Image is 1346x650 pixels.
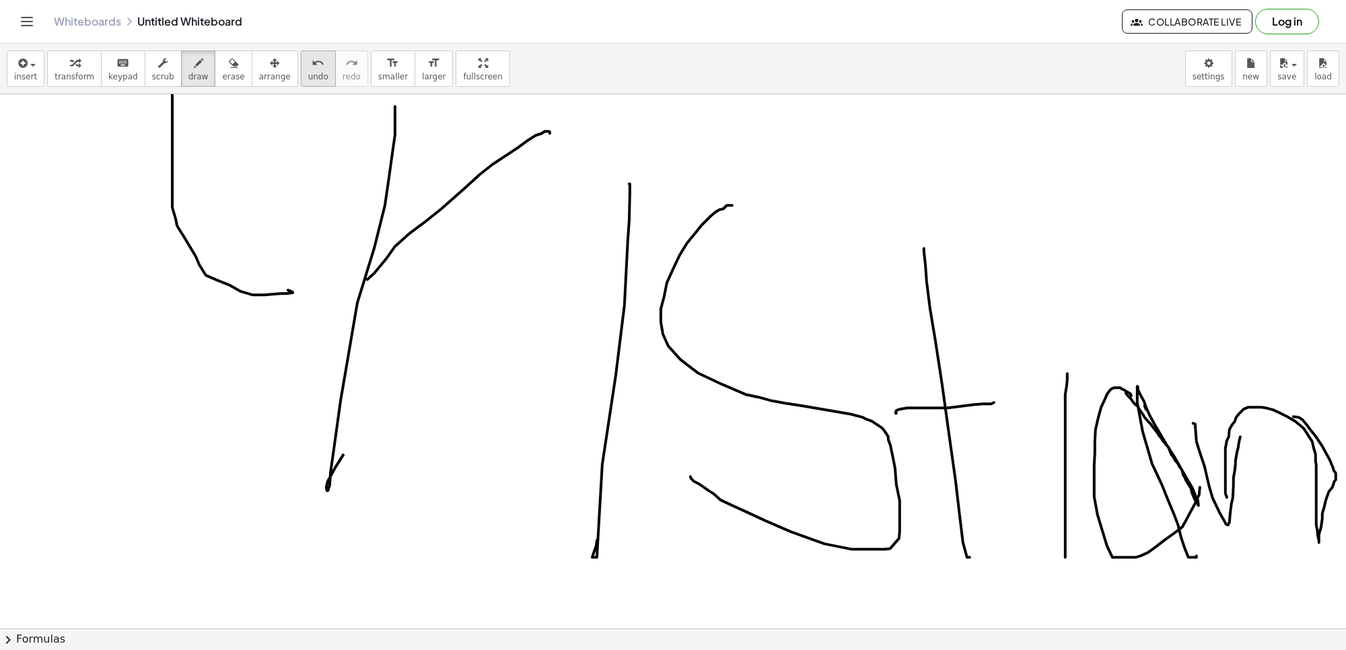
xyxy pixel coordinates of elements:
a: Whiteboards [54,15,121,28]
button: Collaborate Live [1122,9,1252,34]
button: Toggle navigation [16,11,38,32]
button: save [1270,50,1304,87]
span: redo [343,72,361,81]
span: new [1242,72,1259,81]
span: scrub [152,72,174,81]
span: transform [55,72,94,81]
span: draw [188,72,209,81]
button: keyboardkeypad [101,50,145,87]
button: transform [47,50,102,87]
button: fullscreen [456,50,509,87]
span: fullscreen [463,72,502,81]
span: load [1314,72,1332,81]
i: keyboard [116,55,129,71]
button: scrub [145,50,182,87]
span: save [1277,72,1296,81]
span: settings [1193,72,1225,81]
button: arrange [252,50,298,87]
span: arrange [259,72,291,81]
button: redoredo [335,50,368,87]
i: redo [345,55,358,71]
span: erase [222,72,244,81]
span: undo [308,72,328,81]
span: Collaborate Live [1133,15,1241,28]
span: smaller [378,72,408,81]
button: draw [181,50,216,87]
button: new [1235,50,1267,87]
button: format_sizesmaller [371,50,415,87]
i: undo [312,55,324,71]
button: erase [215,50,252,87]
button: format_sizelarger [415,50,453,87]
button: Log in [1255,9,1319,34]
span: larger [422,72,446,81]
span: insert [14,72,37,81]
i: format_size [427,55,440,71]
button: undoundo [301,50,336,87]
button: load [1307,50,1339,87]
button: settings [1185,50,1232,87]
span: keypad [108,72,138,81]
i: format_size [386,55,399,71]
button: insert [7,50,44,87]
